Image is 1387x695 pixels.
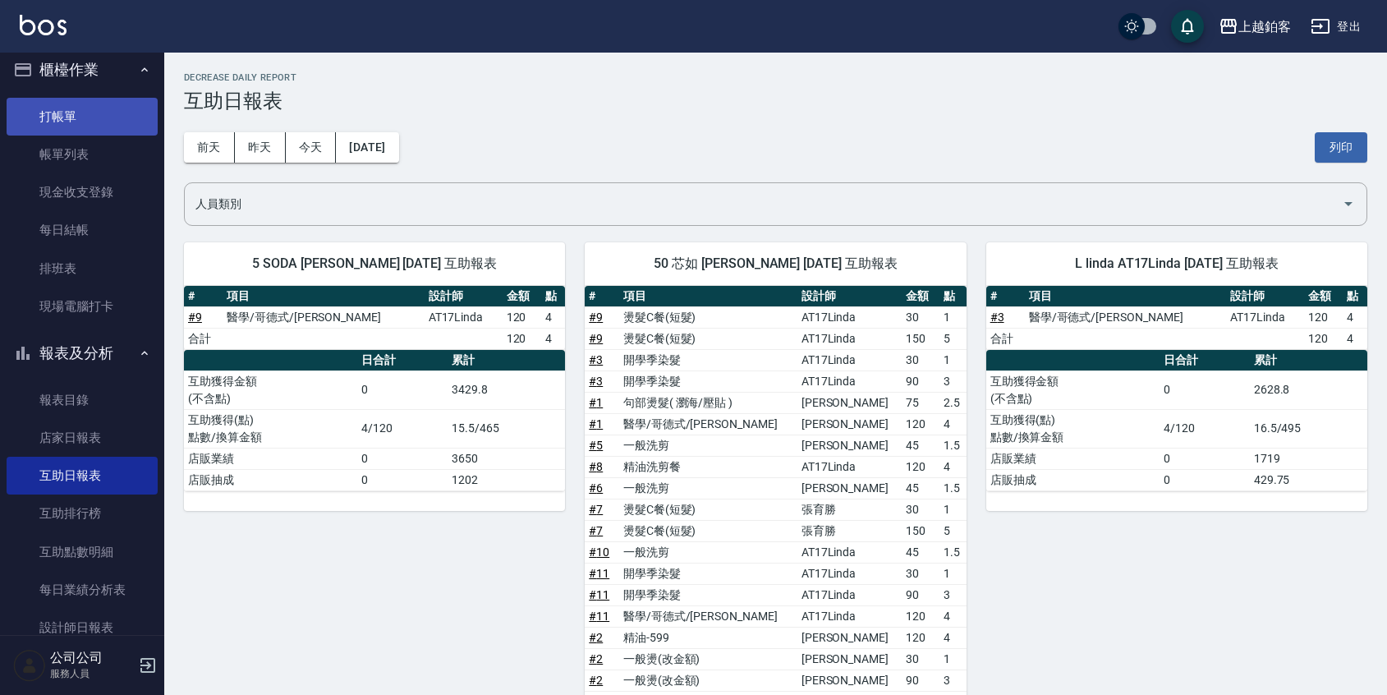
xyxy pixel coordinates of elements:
td: AT17Linda [797,541,902,563]
button: 前天 [184,132,235,163]
td: AT17Linda [797,371,902,392]
a: 每日業績分析表 [7,571,158,609]
td: 醫學/哥德式/[PERSON_NAME] [223,306,425,328]
input: 人員名稱 [191,190,1335,219]
a: #5 [589,439,603,452]
td: 合計 [184,328,223,349]
td: 燙髮C餐(短髮) [619,306,797,328]
td: 燙髮C餐(短髮) [619,328,797,349]
td: 互助獲得金額 (不含點) [986,371,1160,409]
a: 互助排行榜 [7,495,158,532]
td: 120 [902,605,939,627]
table: a dense table [986,286,1367,350]
a: 排班表 [7,250,158,288]
div: 上越鉑客 [1238,16,1291,37]
a: 店家日報表 [7,419,158,457]
td: AT17Linda [797,584,902,605]
a: #9 [589,311,603,324]
td: 張育勝 [797,499,902,520]
td: 0 [357,469,448,490]
th: 設計師 [1226,286,1304,307]
td: 4 [939,627,967,648]
a: 互助點數明細 [7,533,158,571]
td: 90 [902,670,939,691]
a: #9 [188,311,202,324]
a: 帳單列表 [7,136,158,173]
td: 30 [902,648,939,670]
td: 4 [939,413,967,435]
td: 15.5/465 [448,409,565,448]
td: 0 [1160,371,1250,409]
td: 1 [939,499,967,520]
td: 燙髮C餐(短髮) [619,520,797,541]
td: 1202 [448,469,565,490]
td: 0 [357,448,448,469]
a: 設計師日報表 [7,609,158,647]
th: 日合計 [357,350,448,371]
a: 打帳單 [7,98,158,136]
td: 4 [1343,306,1367,328]
td: 一般洗剪 [619,435,797,456]
td: 120 [1304,328,1343,349]
button: [DATE] [336,132,398,163]
a: 現金收支登錄 [7,173,158,211]
td: [PERSON_NAME] [797,477,902,499]
td: [PERSON_NAME] [797,413,902,435]
td: 150 [902,520,939,541]
th: 設計師 [425,286,503,307]
p: 服務人員 [50,666,134,681]
a: 每日結帳 [7,211,158,249]
td: AT17Linda [797,563,902,584]
td: 精油洗剪餐 [619,456,797,477]
th: 金額 [902,286,939,307]
td: 醫學/哥德式/[PERSON_NAME] [619,605,797,627]
td: 張育勝 [797,520,902,541]
th: 項目 [223,286,425,307]
td: 30 [902,563,939,584]
td: 45 [902,435,939,456]
th: 項目 [619,286,797,307]
td: 30 [902,499,939,520]
a: #3 [589,353,603,366]
th: 項目 [1025,286,1227,307]
td: 合計 [986,328,1025,349]
a: #2 [589,652,603,665]
a: #7 [589,524,603,537]
td: 開學季染髮 [619,563,797,584]
td: 1719 [1250,448,1367,469]
a: #1 [589,396,603,409]
th: 累計 [448,350,565,371]
a: #3 [990,311,1004,324]
td: 開學季染髮 [619,349,797,371]
td: 醫學/哥德式/[PERSON_NAME] [619,413,797,435]
td: 一般洗剪 [619,541,797,563]
td: 店販抽成 [986,469,1160,490]
td: AT17Linda [797,605,902,627]
td: 3 [939,670,967,691]
table: a dense table [986,350,1367,491]
td: 5 [939,328,967,349]
td: 90 [902,584,939,605]
td: 120 [503,306,541,328]
a: #2 [589,631,603,644]
td: [PERSON_NAME] [797,627,902,648]
td: 120 [503,328,541,349]
td: 3429.8 [448,371,565,409]
td: 一般燙(改金額) [619,648,797,670]
a: #1 [589,417,603,430]
td: [PERSON_NAME] [797,392,902,413]
button: 列印 [1315,132,1367,163]
td: 1 [939,349,967,371]
td: 4 [939,605,967,627]
td: 開學季染髮 [619,371,797,392]
td: 一般燙(改金額) [619,670,797,691]
td: 3 [939,371,967,392]
td: 1 [939,648,967,670]
a: #11 [589,588,609,601]
td: 0 [357,371,448,409]
td: 3650 [448,448,565,469]
td: 16.5/495 [1250,409,1367,448]
td: 30 [902,306,939,328]
td: 店販業績 [986,448,1160,469]
td: 1.5 [939,541,967,563]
